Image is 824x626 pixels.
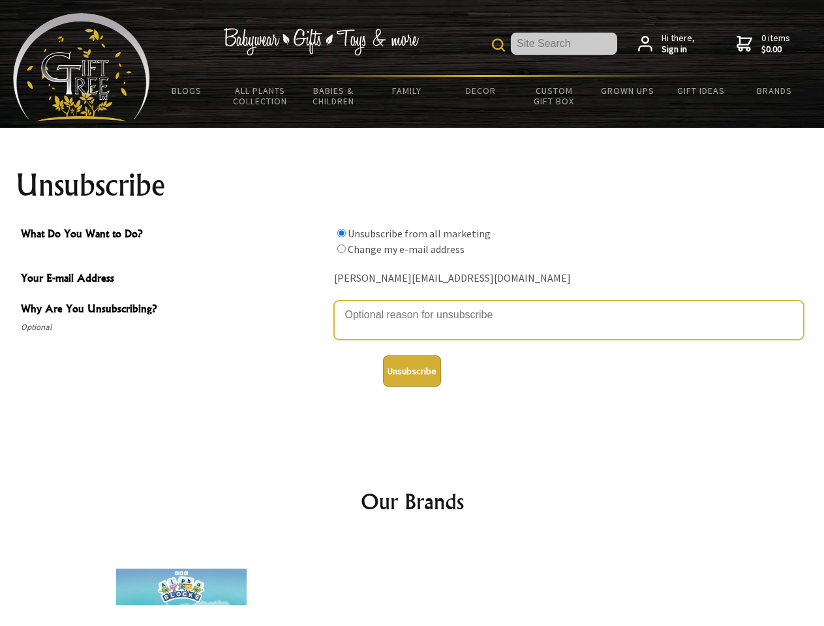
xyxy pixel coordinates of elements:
[334,269,804,289] div: [PERSON_NAME][EMAIL_ADDRESS][DOMAIN_NAME]
[224,77,298,115] a: All Plants Collection
[662,44,695,55] strong: Sign in
[21,270,328,289] span: Your E-mail Address
[590,77,664,104] a: Grown Ups
[334,301,804,340] textarea: Why Are You Unsubscribing?
[21,301,328,320] span: Why Are You Unsubscribing?
[738,77,812,104] a: Brands
[348,227,491,240] label: Unsubscribe from all marketing
[383,355,441,387] button: Unsubscribe
[492,38,505,52] img: product search
[761,44,790,55] strong: $0.00
[638,33,695,55] a: Hi there,Sign in
[13,13,150,121] img: Babyware - Gifts - Toys and more...
[26,486,799,517] h2: Our Brands
[664,77,738,104] a: Gift Ideas
[21,226,328,245] span: What Do You Want to Do?
[761,32,790,55] span: 0 items
[371,77,444,104] a: Family
[444,77,517,104] a: Decor
[517,77,591,115] a: Custom Gift Box
[150,77,224,104] a: BLOGS
[348,243,465,256] label: Change my e-mail address
[662,33,695,55] span: Hi there,
[337,245,346,253] input: What Do You Want to Do?
[297,77,371,115] a: Babies & Children
[223,28,419,55] img: Babywear - Gifts - Toys & more
[511,33,617,55] input: Site Search
[337,229,346,237] input: What Do You Want to Do?
[737,33,790,55] a: 0 items$0.00
[21,320,328,335] span: Optional
[16,170,809,201] h1: Unsubscribe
